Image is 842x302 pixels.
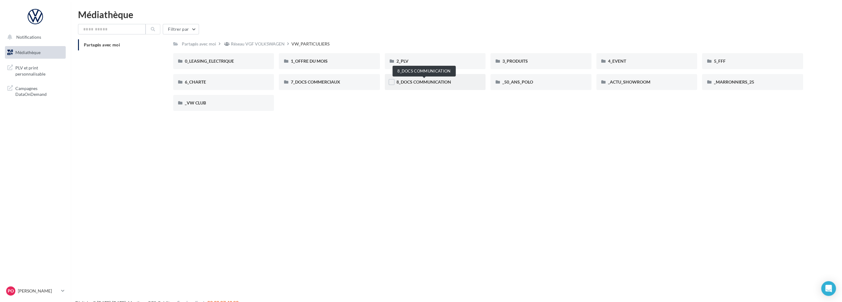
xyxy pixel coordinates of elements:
[714,58,725,64] span: 5_FFF
[163,24,199,34] button: Filtrer par
[185,100,206,105] span: _VW CLUB
[78,10,835,19] div: Médiathèque
[608,58,626,64] span: 4_EVENT
[392,66,456,76] div: 8_DOCS COMMUNICATION
[4,61,67,79] a: PLV et print personnalisable
[15,84,63,97] span: Campagnes DataOnDemand
[4,46,67,59] a: Médiathèque
[185,58,234,64] span: 0_LEASING_ELECTRIQUE
[84,42,120,47] span: Partagés avec moi
[182,41,216,47] div: Partagés avec moi
[16,34,41,40] span: Notifications
[18,288,59,294] p: [PERSON_NAME]
[821,281,836,296] div: Open Intercom Messenger
[8,288,14,294] span: PO
[396,79,451,84] span: 8_DOCS COMMUNICATION
[4,31,64,44] button: Notifications
[185,79,206,84] span: 6_CHARTE
[502,58,528,64] span: 3_PRODUITS
[5,285,66,297] a: PO [PERSON_NAME]
[608,79,650,84] span: _ACTU_SHOWROOM
[290,58,327,64] span: 1_OFFRE DU MOIS
[15,50,41,55] span: Médiathèque
[396,58,408,64] span: 2_PLV
[15,64,63,77] span: PLV et print personnalisable
[714,79,754,84] span: _MARRONNIERS_25
[291,41,329,47] div: VW_PARTICULIERS
[502,79,533,84] span: _50_ANS_POLO
[290,79,340,84] span: 7_DOCS COMMERCIAUX
[4,82,67,100] a: Campagnes DataOnDemand
[231,41,285,47] div: Réseau VGF VOLKSWAGEN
